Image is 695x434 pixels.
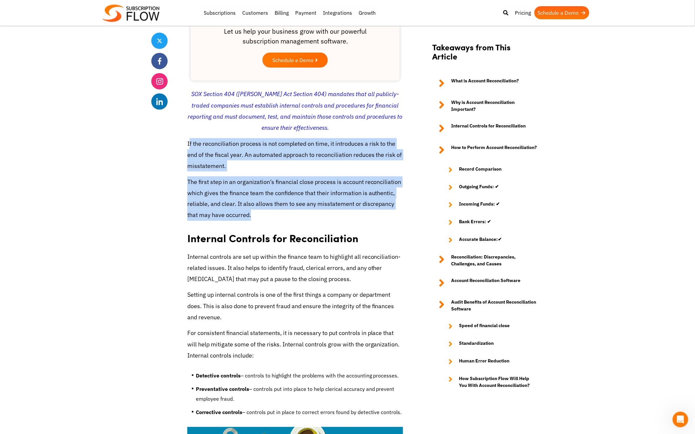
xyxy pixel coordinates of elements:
[442,201,537,209] a: Incoming Funds: ✔
[187,252,403,285] p: Internal controls are set up within the finance team to highlight all reconciliation-related issu...
[187,138,403,172] p: If the reconciliation process is not completed on time, it introduces a risk to the end of the fi...
[200,6,239,19] a: Subscriptions
[459,201,500,209] strong: Incoming Funds: ✔
[263,53,328,68] a: Schedule a Demo
[459,219,491,226] strong: Bank Errors: ✔
[459,376,537,389] strong: How Subscription Flow Will Help You With Account Reconciliation?
[451,299,537,313] strong: Audit Benefits of Account Reconciliation Software
[187,231,358,246] strong: Internal Controls for Reconciliation
[442,358,537,366] a: Human Error Reduction
[451,99,537,113] strong: Why is Account Reconciliation Important?
[271,6,292,19] a: Billing
[196,373,241,379] strong: Detective controls
[432,144,537,156] a: How to Perform Account Reconciliation?
[459,358,510,366] strong: Human Error Reduction
[196,371,403,384] li: – controls to highlight the problems with the accounting processes.
[534,6,589,19] a: Schedule a Demo
[442,236,537,244] a: Accurate Balance:✔
[432,42,537,68] h2: Takeaways from This Article
[320,6,355,19] a: Integrations
[196,409,242,416] strong: Corrective controls
[273,58,314,63] span: Schedule a Demo
[442,376,537,389] a: How Subscription Flow Will Help You With Account Reconciliation?
[187,290,403,323] p: Setting up internal controls is one of the first things a company or department does. This is als...
[512,6,534,19] a: Pricing
[239,6,271,19] a: Customers
[355,6,379,19] a: Growth
[459,236,498,244] strong: Accurate Balance:
[432,254,537,268] a: Reconciliation: Discrepancies, Challenges, and Causes
[459,166,502,174] strong: Record Comparison
[673,412,688,427] iframe: Intercom live chat
[196,386,249,392] strong: Preventative controls
[188,90,403,131] span: SOX Section 404 ([PERSON_NAME] Act Section 404) mandates that all publicly-traded companies must ...
[432,123,537,134] a: Internal Controls for Reconciliation
[187,176,403,221] p: The first step in an organization’s financial close process is account reconciliation which gives...
[432,277,537,289] a: Account Reconciliation Software
[432,299,537,313] a: Audit Benefits of Account Reconciliation Software
[102,5,160,22] img: Subscriptionflow
[442,183,537,191] a: Outgoing Funds: ✔
[442,166,537,174] a: Record Comparison
[204,26,387,53] div: Let us help your business grow with our powerful subscription management software.
[196,384,403,408] li: – controls put into place to help clerical accuracy and prevent employee fraud.
[442,219,537,226] a: Bank Errors: ✔
[459,340,494,348] strong: Standardization
[459,323,510,330] strong: Speed of financial close
[451,123,526,134] strong: Internal Controls for Reconciliation
[451,277,521,289] strong: Account Reconciliation Software
[432,99,537,113] a: Why is Account Reconciliation Important?
[451,77,519,89] strong: What is Account Reconciliation?
[451,144,537,156] strong: How to Perform Account Reconciliation?
[292,6,320,19] a: Payment
[442,340,537,348] a: Standardization
[442,323,537,330] a: Speed of financial close
[196,408,403,421] li: – controls put in place to correct errors found by detective controls.
[459,183,499,191] strong: Outgoing Funds: ✔
[432,77,537,89] a: What is Account Reconciliation?
[498,236,502,244] strong: ✔
[451,254,537,268] strong: Reconciliation: Discrepancies, Challenges, and Causes
[187,328,403,361] p: For consistent financial statements, it is necessary to put controls in place that will help miti...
